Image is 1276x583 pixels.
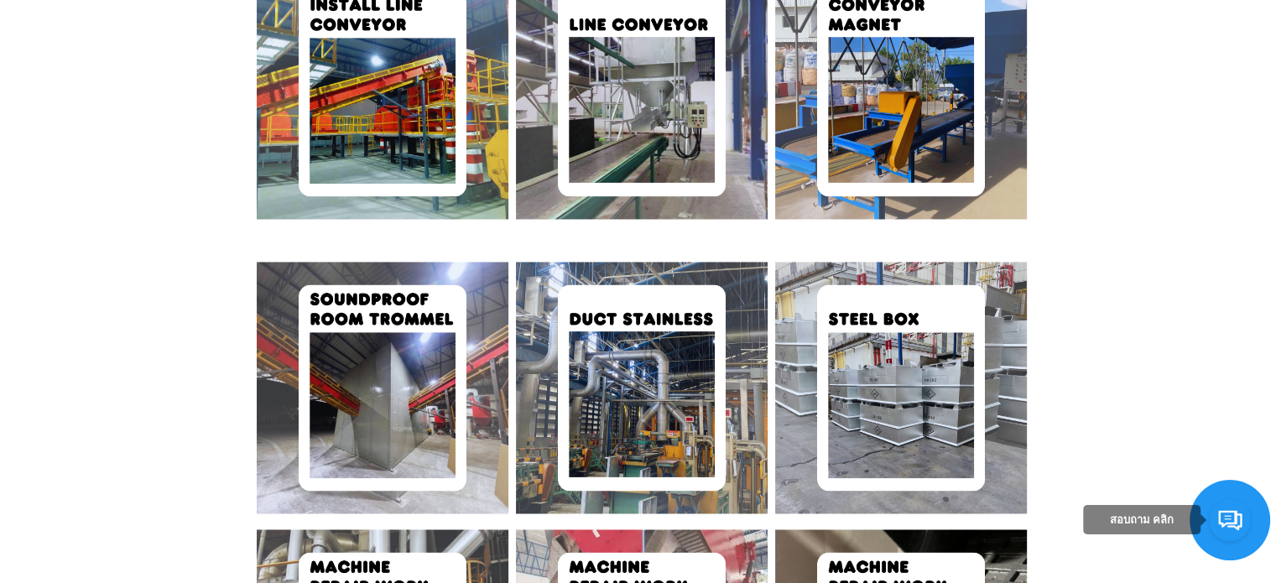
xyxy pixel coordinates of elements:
img: บริการออกแบบ ผลิต ติดตั้ง ซ่อมบำรุง เครื่องจักรโรงงาน บริการออกแบบ ผลิต ติดตั้ง ซ่อมบำรุง เครื่อง... [257,262,508,513]
img: บริการออกแบบ ผลิต ติดตั้ง ซ่อมบำรุง เครื่องจักรโรงงาน บริการออกแบบ ผลิต ติดตั้ง ซ่อมบำรุง เครื่อง... [775,262,1027,513]
img: บริการออกแบบ ผลิต ติดตั้ง ซ่อมบำรุง เครื่องจักรโรงงาน บริการออกแบบ ผลิต ติดตั้ง ซ่อมบำรุง เครื่อง... [516,262,768,513]
span: สอบถาม คลิก [1110,513,1174,526]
